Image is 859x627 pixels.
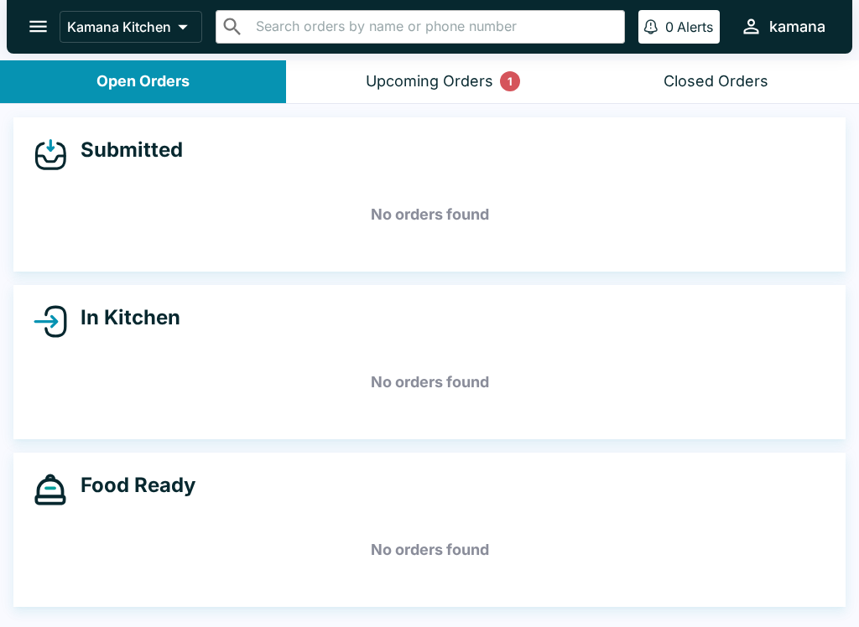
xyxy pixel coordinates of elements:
button: open drawer [17,5,60,48]
input: Search orders by name or phone number [251,15,617,39]
div: kamana [769,17,825,37]
button: Kamana Kitchen [60,11,202,43]
h5: No orders found [34,520,825,580]
p: 0 [665,18,674,35]
div: Open Orders [96,72,190,91]
h4: In Kitchen [67,305,180,330]
button: kamana [733,8,832,44]
p: 1 [508,73,513,90]
h4: Food Ready [67,473,195,498]
h5: No orders found [34,352,825,412]
p: Kamana Kitchen [67,18,171,35]
div: Upcoming Orders [366,72,493,91]
p: Alerts [677,18,713,35]
div: Closed Orders [664,72,768,91]
h4: Submitted [67,137,183,163]
h5: No orders found [34,184,825,245]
